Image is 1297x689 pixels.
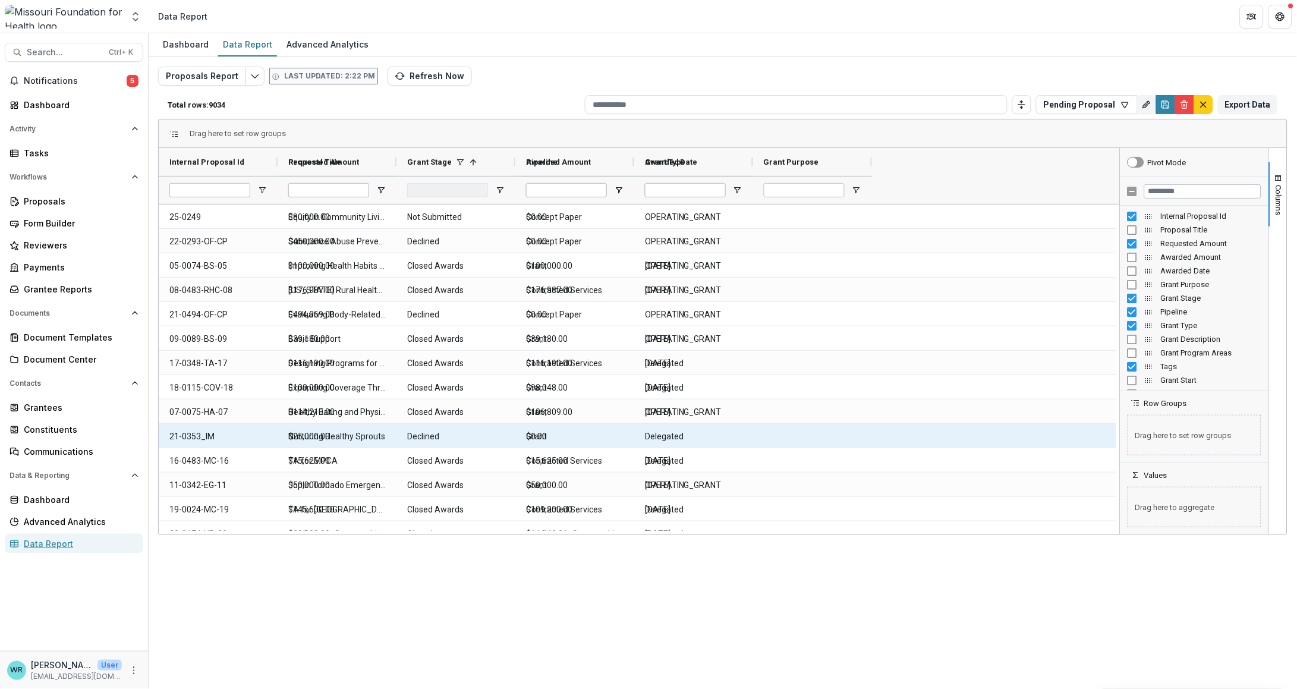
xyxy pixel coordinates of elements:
[1120,346,1268,360] div: Grant Program Areas Column
[526,205,624,229] span: Concept Paper
[5,466,143,485] button: Open Data & Reporting
[526,473,624,498] span: Grant
[127,5,144,29] button: Open entity switcher
[764,158,819,166] span: Grant Purpose
[169,158,244,166] span: Internal Proposal Id
[24,217,134,229] div: Form Builder
[1161,253,1261,262] span: Awarded Amount
[288,327,386,351] span: $39,180.00
[5,143,143,163] a: Tasks
[5,257,143,277] a: Payments
[24,445,134,458] div: Communications
[645,400,742,424] span: OPERATING_GRANT
[526,278,624,303] span: Contracted Services
[282,36,373,53] div: Advanced Analytics
[169,205,267,229] span: 25-0249
[526,498,624,522] span: Contracted Services
[1036,95,1138,114] button: Pending Proposal
[5,374,143,393] button: Open Contacts
[1120,305,1268,319] div: Pipeline Column
[526,449,624,473] span: Contracted Services
[5,191,143,211] a: Proposals
[645,158,686,166] span: Grant Type
[106,46,136,59] div: Ctrl + K
[526,229,624,254] span: Concept Paper
[1161,321,1261,330] span: Grant Type
[407,158,452,166] span: Grant Stage
[169,327,267,351] span: 09-0089-BS-09
[733,185,742,195] button: Open Filter Menu
[1274,185,1283,215] span: Columns
[5,213,143,233] a: Form Builder
[1240,5,1264,29] button: Partners
[1161,307,1261,316] span: Pipeline
[127,663,141,678] button: More
[5,168,143,187] button: Open Workflows
[127,75,138,87] span: 5
[388,67,472,86] button: Refresh Now
[169,254,267,278] span: 05-0074-BS-05
[1120,209,1268,223] div: Internal Proposal Id Column
[288,376,386,400] span: $100,000.00
[526,254,624,278] span: Grant
[1120,408,1268,463] div: Row Groups
[169,400,267,424] span: 07-0075-HA-07
[1120,223,1268,237] div: Proposal Title Column
[24,493,134,506] div: Dashboard
[5,279,143,299] a: Grantee Reports
[169,303,267,327] span: 21-0494-OF-CP
[1161,362,1261,371] span: Tags
[1161,212,1261,221] span: Internal Proposal Id
[407,449,505,473] span: Closed Awards
[24,401,134,414] div: Grantees
[5,43,143,62] button: Search...
[288,278,386,303] span: $176,987.00
[10,173,127,181] span: Workflows
[10,379,127,388] span: Contacts
[1161,239,1261,248] span: Requested Amount
[24,99,134,111] div: Dashboard
[1120,373,1268,387] div: Grant Start Column
[169,183,250,197] input: Internal Proposal Id Filter Input
[1120,291,1268,305] div: Grant Stage Column
[407,400,505,424] span: Closed Awards
[288,351,386,376] span: $116,190.00
[288,303,386,327] span: $494,069.00
[158,67,246,86] button: Proposals Report
[526,158,558,166] span: Pipeline
[407,278,505,303] span: Closed Awards
[645,229,742,254] span: OPERATING_GRANT
[1144,471,1167,480] span: Values
[5,350,143,369] a: Document Center
[1156,95,1175,114] button: Save
[5,512,143,531] a: Advanced Analytics
[24,261,134,273] div: Payments
[5,398,143,417] a: Grantees
[645,278,742,303] span: OPERATING_GRANT
[288,229,386,254] span: $450,000.00
[284,71,375,81] p: Last updated: 2:22 PM
[288,449,386,473] span: $15,625.00
[169,278,267,303] span: 08-0483-RHC-08
[24,515,134,528] div: Advanced Analytics
[24,353,134,366] div: Document Center
[218,33,277,56] a: Data Report
[169,351,267,376] span: 17-0348-TA-17
[526,327,624,351] span: Grant
[407,424,505,449] span: Declined
[282,33,373,56] a: Advanced Analytics
[11,666,23,674] div: Wendy Rohrbach
[5,5,122,29] img: Missouri Foundation for Health logo
[5,442,143,461] a: Communications
[1175,95,1194,114] button: Delete
[158,33,213,56] a: Dashboard
[645,351,742,376] span: Delegated
[407,473,505,498] span: Closed Awards
[645,424,742,449] span: Delegated
[245,67,265,86] button: Edit selected report
[288,400,386,424] span: $114,210.00
[288,158,359,166] span: Requested Amount
[288,424,386,449] span: $25,000.00
[5,71,143,90] button: Notifications5
[24,76,127,86] span: Notifications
